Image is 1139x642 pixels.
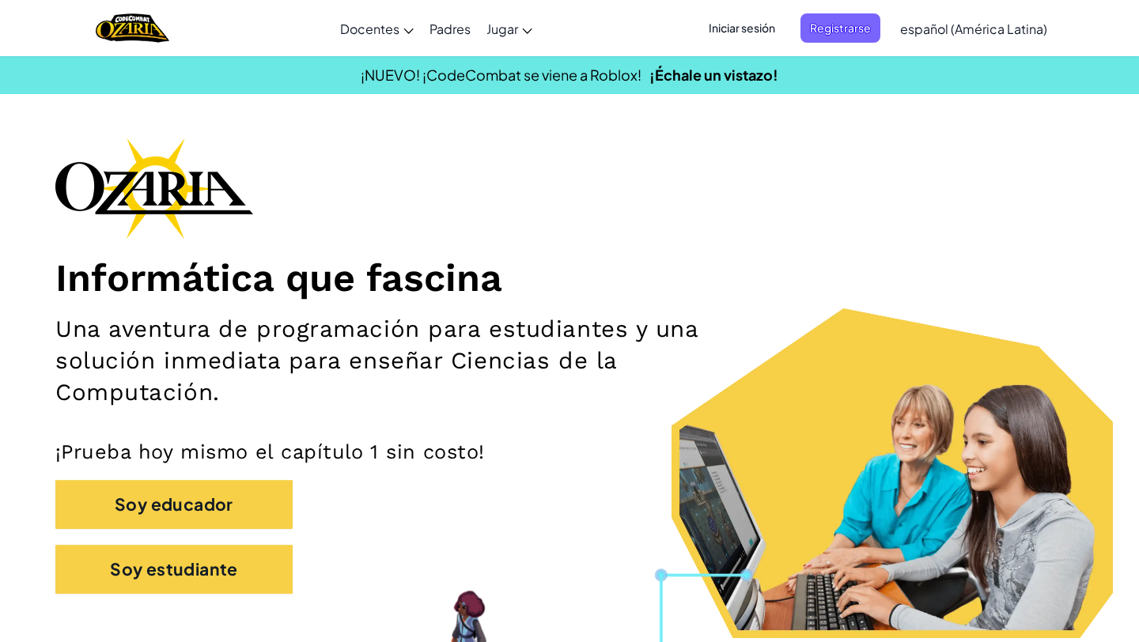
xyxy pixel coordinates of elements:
[486,21,518,37] span: Jugar
[55,255,1084,301] h1: Informática que fascina
[96,12,169,44] a: Ozaria by CodeCombat logo
[55,480,293,529] button: Soy educador
[649,66,778,84] a: ¡Échale un vistazo!
[96,12,169,44] img: Home
[361,66,641,84] span: ¡NUEVO! ¡CodeCombat se viene a Roblox!
[479,7,540,50] a: Jugar
[800,13,880,43] button: Registrarse
[900,21,1047,37] span: español (América Latina)
[55,440,1084,465] p: ¡Prueba hoy mismo el capítulo 1 sin costo!
[332,7,422,50] a: Docentes
[55,313,744,408] h2: Una aventura de programación para estudiantes y una solución inmediata para enseñar Ciencias de l...
[699,13,785,43] button: Iniciar sesión
[422,7,479,50] a: Padres
[55,138,253,239] img: Ozaria branding logo
[892,7,1055,50] a: español (América Latina)
[55,545,293,594] button: Soy estudiante
[340,21,399,37] span: Docentes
